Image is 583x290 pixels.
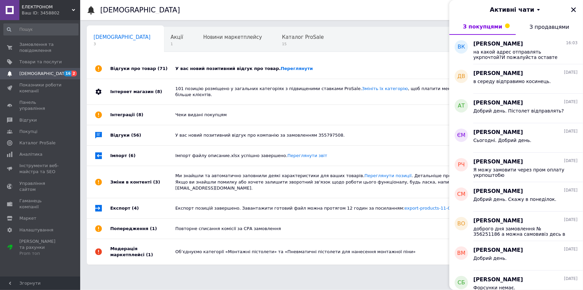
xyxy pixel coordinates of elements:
[175,226,503,232] div: Повторне списання комісії за СРА замовлення
[94,42,151,47] span: 3
[473,226,568,237] span: доброго дня замовлення № 356251186 а можна самовивіз десь в 12:15 можу бути у вас?
[405,206,492,211] a: export-products-11-08-25_15-09-45.xlsx
[110,166,175,198] div: Зміни в контенті
[570,6,578,14] button: Закрити
[473,40,523,48] span: [PERSON_NAME]
[457,191,466,198] span: СМ
[19,42,62,54] span: Замовлення та повідомлення
[19,99,62,112] span: Панель управління
[19,250,62,257] div: Prom топ
[146,252,153,257] span: (1)
[175,132,503,138] div: У вас новий позитивний відгук про компанію за замовленням 355797508.
[449,241,583,271] button: ВМ[PERSON_NAME][DATE]Добрий день.
[175,205,503,211] div: Експорт позицій завершено. Завантажити готовий файл можна протягом 12 годин за посиланням:
[457,73,465,80] span: ДВ
[132,206,139,211] span: (4)
[19,129,37,135] span: Покупці
[71,71,77,76] span: 2
[473,246,523,254] span: [PERSON_NAME]
[110,125,175,145] div: Відгуки
[175,153,503,159] div: Імпорт файлу описание.xlsx успішно завершено.
[110,79,175,104] div: Інтернет магазин
[19,163,62,175] span: Інструменти веб-майстра та SEO
[449,153,583,182] button: РЧ[PERSON_NAME][DATE]Я можу замовити через пром оплату укрпоштобю
[171,42,183,47] span: 1
[473,108,564,114] span: Добрий день. Пістолет відправлять?
[19,140,55,146] span: Каталог ProSale
[473,129,523,136] span: [PERSON_NAME]
[22,10,80,16] div: Ваш ID: 3458802
[110,59,175,79] div: Відгуки про товар
[463,23,502,30] span: З покупцями
[468,5,564,14] button: Активні чати
[566,40,578,46] span: 16:03
[19,198,62,210] span: Гаманець компанії
[449,19,516,35] button: З покупцями
[516,19,583,35] button: З продавцями
[564,188,578,193] span: [DATE]
[449,212,583,241] button: ВО[PERSON_NAME][DATE]доброго дня замовлення № 356251186 а можна самовивіз десь в 12:15 можу бути ...
[110,198,175,218] div: Експорт
[282,34,324,40] span: Каталог ProSale
[282,42,324,47] span: 15
[473,99,523,107] span: [PERSON_NAME]
[19,180,62,193] span: Управління сайтом
[458,279,465,287] span: СБ
[155,89,162,94] span: (8)
[362,86,408,91] a: Змініть їх категорію
[175,112,503,118] div: Чеки видані покупцям
[3,23,79,35] input: Пошук
[458,161,465,169] span: РЧ
[458,102,465,110] span: АТ
[129,153,136,158] span: (6)
[153,179,160,185] span: (3)
[449,35,583,64] button: ВК[PERSON_NAME]16:03на какой адрес отправлять укрпочтой?И пожалуйста оставте ваш контактный телефон
[473,197,557,202] span: Добрий день. Скажу в понеділок.
[19,82,62,94] span: Показники роботи компанії
[365,173,412,178] a: Переглянути позиції
[530,24,569,30] span: З продавцями
[457,249,466,257] span: ВМ
[110,146,175,166] div: Імпорт
[158,66,168,71] span: (71)
[564,158,578,164] span: [DATE]
[175,66,503,72] div: У вас новий позитивний відгук про товар.
[473,256,507,261] span: Добрий день.
[564,276,578,282] span: [DATE]
[131,133,141,138] span: (56)
[19,59,62,65] span: Товари та послуги
[19,215,36,221] span: Маркет
[473,79,551,84] span: в середу відправимо косинець.
[19,227,53,233] span: Налаштування
[449,182,583,212] button: СМ[PERSON_NAME][DATE]Добрий день. Скажу в понеділок.
[100,6,180,14] h1: [DEMOGRAPHIC_DATA]
[175,173,503,191] div: Ми знайшли та автоматично заповнили деякі характеристики для ваших товарів. . Детальніше про функ...
[473,138,532,143] span: Сьогодні. Добрий день.
[19,238,62,257] span: [PERSON_NAME] та рахунки
[94,34,151,40] span: [DEMOGRAPHIC_DATA]
[473,276,523,284] span: [PERSON_NAME]
[457,132,466,139] span: ЄМ
[564,246,578,252] span: [DATE]
[150,226,157,231] span: (1)
[473,188,523,195] span: [PERSON_NAME]
[19,151,42,157] span: Аналітика
[203,34,262,40] span: Новини маркетплейсу
[22,4,72,10] span: ЕЛЕКТРОНОМ
[175,249,503,255] div: Об’єднуємо категорії «Монтажні пістолети» та «Пневматичні пістолети для нанесення монтажної піни»
[281,66,313,71] a: Переглянути
[64,71,71,76] span: 16
[449,94,583,123] button: АТ[PERSON_NAME][DATE]Добрий день. Пістолет відправлять?
[457,220,465,228] span: ВО
[490,5,534,14] span: Активні чати
[473,70,523,77] span: [PERSON_NAME]
[449,64,583,94] button: ДВ[PERSON_NAME][DATE]в середу відправимо косинець.
[473,158,523,166] span: [PERSON_NAME]
[110,219,175,239] div: Попередження
[110,105,175,125] div: Інтеграції
[171,34,183,40] span: Акції
[19,71,69,77] span: [DEMOGRAPHIC_DATA]
[473,167,568,178] span: Я можу замовити через пром оплату укрпоштобю
[564,70,578,75] span: [DATE]
[564,129,578,134] span: [DATE]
